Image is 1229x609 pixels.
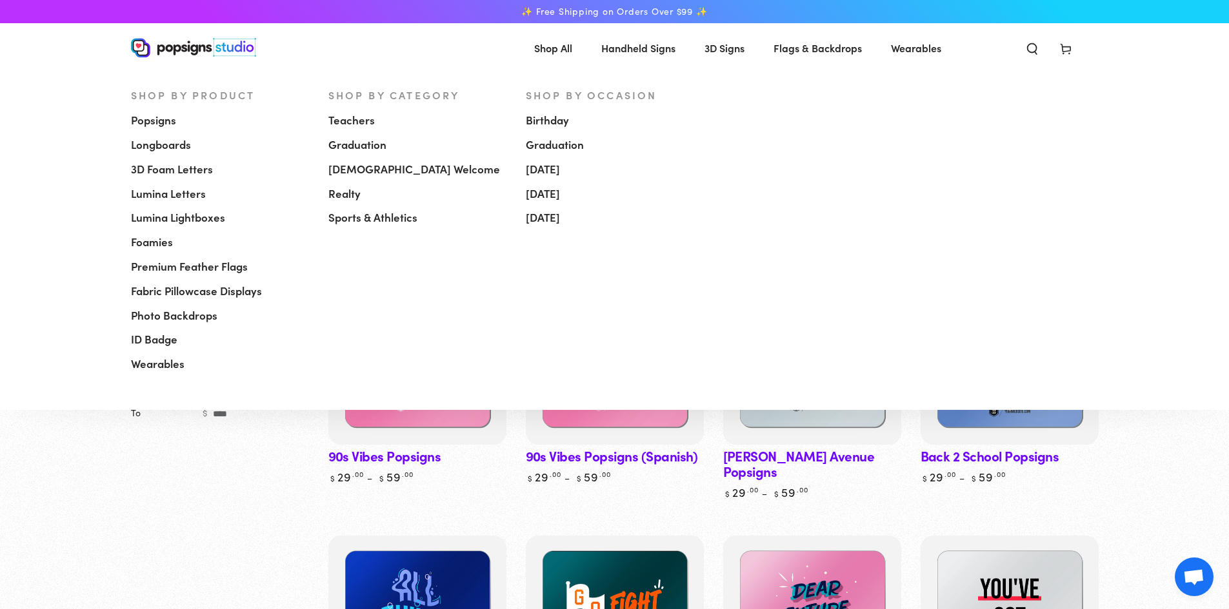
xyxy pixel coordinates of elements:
[131,259,248,275] span: Premium Feather Flags
[526,133,704,157] a: Graduation
[328,206,506,230] a: Sports & Athletics
[131,88,255,102] span: Shop By Product
[328,108,506,133] a: Teachers
[526,137,584,153] span: Graduation
[526,186,560,202] span: [DATE]
[131,399,198,428] label: To
[131,332,177,347] span: ID Badge
[131,352,309,376] a: Wearables
[131,186,206,202] span: Lumina Letters
[695,31,754,65] a: 3D Signs
[764,31,872,65] a: Flags & Backdrops
[131,235,173,250] span: Foamies
[774,39,862,57] span: Flags & Backdrops
[131,157,309,182] a: 3D Foam Letters
[328,162,500,177] span: [DEMOGRAPHIC_DATA] Welcome
[131,162,213,177] span: 3D Foam Letters
[131,304,309,328] a: Photo Backdrops
[534,39,572,57] span: Shop All
[526,182,704,206] a: [DATE]
[526,88,657,102] span: Shop By Occasion
[526,113,569,128] span: Birthday
[328,186,361,202] span: Realty
[592,31,685,65] a: Handheld Signs
[131,210,225,226] span: Lumina Lightboxes
[328,133,506,157] a: Graduation
[328,157,506,182] a: [DEMOGRAPHIC_DATA] Welcome
[131,255,309,279] a: Premium Feather Flags
[1175,557,1214,596] a: Open chat
[328,182,506,206] a: Realty
[131,38,256,57] img: Popsigns Studio
[328,210,417,226] span: Sports & Athletics
[526,88,704,102] a: Shop By Occasion
[526,108,704,133] a: Birthday
[526,206,704,230] a: [DATE]
[1015,34,1049,62] summary: Search our site
[328,113,375,128] span: Teachers
[131,182,309,206] a: Lumina Letters
[131,356,185,372] span: Wearables
[131,206,309,230] a: Lumina Lightboxes
[525,31,582,65] a: Shop All
[131,230,309,255] a: Foamies
[131,327,309,352] a: ID Badge
[131,308,217,324] span: Photo Backdrops
[197,399,213,428] span: $
[131,284,262,299] span: Fabric Pillowcase Displays
[526,210,560,226] span: [DATE]
[131,108,309,133] a: Popsigns
[328,88,460,102] span: Shop By Category
[891,39,941,57] span: Wearables
[131,133,309,157] a: Longboards
[328,88,506,102] a: Shop By Category
[601,39,675,57] span: Handheld Signs
[131,137,191,153] span: Longboards
[704,39,744,57] span: 3D Signs
[131,113,176,128] span: Popsigns
[881,31,951,65] a: Wearables
[521,6,707,17] span: ✨ Free Shipping on Orders Over $99 ✨
[131,88,309,102] a: Shop By Product
[131,279,309,304] a: Fabric Pillowcase Displays
[328,137,386,153] span: Graduation
[526,162,560,177] span: [DATE]
[526,157,704,182] a: [DATE]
